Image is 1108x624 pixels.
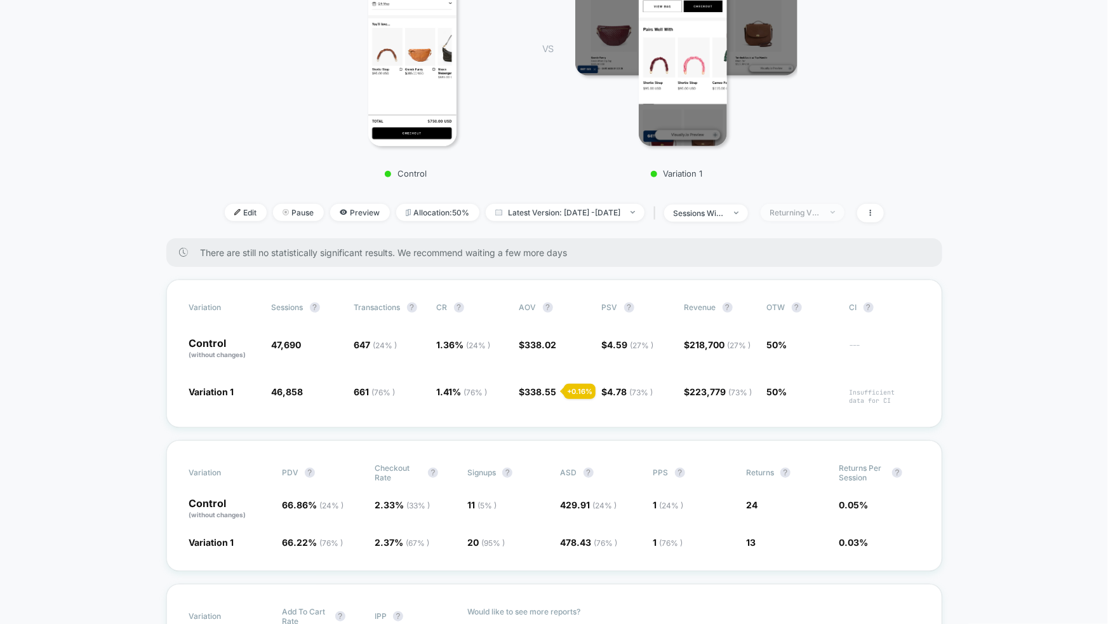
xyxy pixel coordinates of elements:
[602,386,653,397] span: $
[525,339,557,350] span: 338.02
[375,611,387,621] span: IPP
[393,611,403,621] button: ?
[608,339,654,350] span: 4.59
[406,209,411,216] img: rebalance
[561,468,577,477] span: ASD
[467,468,496,477] span: Signups
[225,204,267,221] span: Edit
[273,204,324,221] span: Pause
[437,339,491,350] span: 1.36 %
[602,339,654,350] span: $
[467,499,497,510] span: 11
[454,302,464,313] button: ?
[850,388,919,405] span: Insufficient data for CI
[189,302,259,313] span: Variation
[354,386,396,397] span: 661
[780,468,791,478] button: ?
[189,386,234,397] span: Variation 1
[234,209,241,215] img: edit
[728,341,751,350] span: ( 27 % )
[295,168,517,179] p: Control
[767,302,837,313] span: OTW
[283,209,289,215] img: end
[272,302,304,312] span: Sessions
[770,208,821,217] div: Returning Visitors
[375,537,429,548] span: 2.37 %
[723,302,733,313] button: ?
[373,341,397,350] span: ( 24 % )
[831,211,835,214] img: end
[407,302,417,313] button: ?
[437,386,488,397] span: 1.41 %
[319,501,344,510] span: ( 24 % )
[354,302,401,312] span: Transactions
[282,468,298,477] span: PDV
[272,386,304,397] span: 46,858
[354,339,397,350] span: 647
[330,204,390,221] span: Preview
[467,537,505,548] span: 20
[690,339,751,350] span: 218,700
[481,538,505,548] span: ( 95 % )
[305,468,315,478] button: ?
[396,204,479,221] span: Allocation: 50%
[660,501,684,510] span: ( 24 % )
[519,339,557,350] span: $
[375,499,430,510] span: 2.33 %
[850,341,919,360] span: ---
[594,538,618,548] span: ( 76 % )
[282,499,344,510] span: 66.86 %
[564,384,596,399] div: + 0.16 %
[467,607,919,616] p: Would like to see more reports?
[189,511,246,519] span: (without changes)
[319,538,343,548] span: ( 76 % )
[651,204,664,222] span: |
[502,468,512,478] button: ?
[864,302,874,313] button: ?
[734,212,738,214] img: end
[543,302,553,313] button: ?
[839,499,868,510] span: 0.05 %
[189,338,259,360] p: Control
[428,468,438,478] button: ?
[767,339,787,350] span: 50%
[684,302,716,312] span: Revenue
[602,302,618,312] span: PSV
[335,611,345,621] button: ?
[561,537,618,548] span: 478.43
[675,468,685,478] button: ?
[653,499,684,510] span: 1
[690,386,752,397] span: 223,779
[189,351,246,358] span: (without changes)
[653,468,669,477] span: PPS
[486,204,644,221] span: Latest Version: [DATE] - [DATE]
[746,537,756,548] span: 13
[653,537,683,548] span: 1
[519,386,557,397] span: $
[674,208,724,218] div: sessions with impression
[467,341,491,350] span: ( 24 % )
[630,388,653,397] span: ( 73 % )
[189,463,259,482] span: Variation
[684,386,752,397] span: $
[189,537,234,548] span: Variation 1
[684,339,751,350] span: $
[542,43,552,54] span: VS
[839,463,886,482] span: Returns Per Session
[477,501,497,510] span: ( 5 % )
[608,386,653,397] span: 4.78
[631,211,635,214] img: end
[593,501,617,510] span: ( 24 % )
[746,468,774,477] span: Returns
[201,247,917,258] span: There are still no statistically significant results. We recommend waiting a few more days
[584,468,594,478] button: ?
[892,468,902,478] button: ?
[525,386,557,397] span: 338.55
[375,463,422,482] span: Checkout Rate
[272,339,302,350] span: 47,690
[310,302,320,313] button: ?
[495,209,502,215] img: calendar
[729,388,752,397] span: ( 73 % )
[437,302,448,312] span: CR
[406,538,429,548] span: ( 67 % )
